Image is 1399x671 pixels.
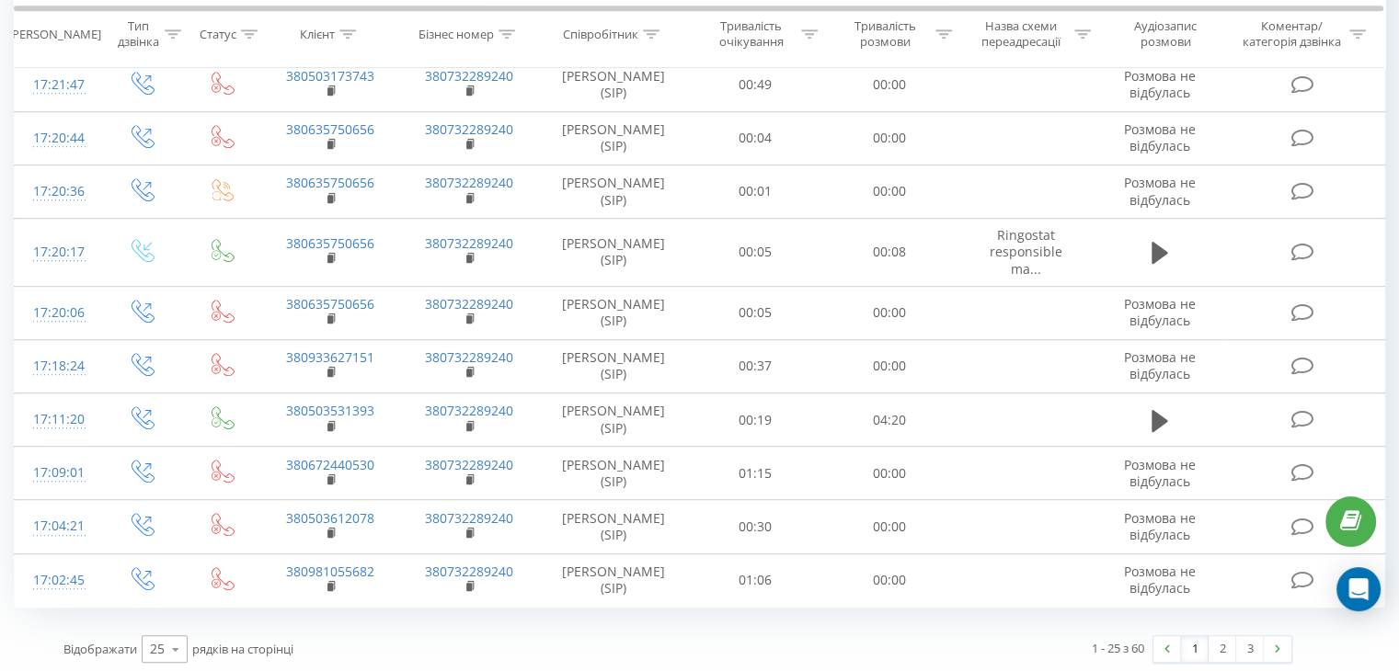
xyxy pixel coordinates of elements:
[33,348,82,384] div: 17:18:24
[689,339,822,392] td: 00:37
[839,19,931,51] div: Тривалість розмови
[33,234,82,270] div: 17:20:17
[1124,67,1196,101] span: Розмова не відбулась
[425,234,513,252] a: 380732289240
[1237,19,1345,51] div: Коментар/категорія дзвінка
[425,295,513,313] a: 380732289240
[63,641,137,657] span: Відображати
[539,339,689,392] td: [PERSON_NAME] (SIP)
[973,19,1070,51] div: Назва схеми переадресації
[150,640,165,658] div: 25
[1124,509,1196,543] span: Розмова не відбулась
[33,67,82,103] div: 17:21:47
[539,58,689,111] td: [PERSON_NAME] (SIP)
[33,295,82,331] div: 17:20:06
[33,455,82,491] div: 17:09:01
[1124,120,1196,154] span: Розмова не відбулась
[116,19,159,51] div: Тип дзвінка
[539,500,689,553] td: [PERSON_NAME] (SIP)
[419,27,494,42] div: Бізнес номер
[689,393,822,447] td: 00:19
[33,120,82,156] div: 17:20:44
[8,27,101,42] div: [PERSON_NAME]
[1124,563,1196,597] span: Розмова не відбулась
[689,58,822,111] td: 00:49
[200,27,236,42] div: Статус
[33,508,82,544] div: 17:04:21
[539,447,689,500] td: [PERSON_NAME] (SIP)
[192,641,293,657] span: рядків на сторінці
[1124,456,1196,490] span: Розмова не відбулась
[539,553,689,607] td: [PERSON_NAME] (SIP)
[286,234,374,252] a: 380635750656
[1112,19,1220,51] div: Аудіозапис розмови
[425,120,513,138] a: 380732289240
[1092,639,1144,657] div: 1 - 25 з 60
[286,456,374,473] a: 380672440530
[822,111,956,165] td: 00:00
[689,219,822,287] td: 00:05
[33,402,82,438] div: 17:11:20
[1124,295,1196,329] span: Розмова не відбулась
[539,111,689,165] td: [PERSON_NAME] (SIP)
[1209,636,1236,662] a: 2
[300,27,335,42] div: Клієнт
[822,165,956,218] td: 00:00
[689,165,822,218] td: 00:01
[539,393,689,447] td: [PERSON_NAME] (SIP)
[286,295,374,313] a: 380635750656
[563,27,638,42] div: Співробітник
[689,447,822,500] td: 01:15
[822,393,956,447] td: 04:20
[689,286,822,339] td: 00:05
[286,67,374,85] a: 380503173743
[539,165,689,218] td: [PERSON_NAME] (SIP)
[286,348,374,366] a: 380933627151
[33,174,82,210] div: 17:20:36
[689,553,822,607] td: 01:06
[286,563,374,580] a: 380981055682
[286,174,374,191] a: 380635750656
[539,219,689,287] td: [PERSON_NAME] (SIP)
[286,120,374,138] a: 380635750656
[990,226,1062,277] span: Ringostat responsible ma...
[425,402,513,419] a: 380732289240
[689,500,822,553] td: 00:30
[286,509,374,527] a: 380503612078
[1336,567,1381,611] div: Open Intercom Messenger
[1236,636,1264,662] a: 3
[425,563,513,580] a: 380732289240
[1124,348,1196,382] span: Розмова не відбулась
[822,286,956,339] td: 00:00
[822,219,956,287] td: 00:08
[822,447,956,500] td: 00:00
[33,563,82,598] div: 17:02:45
[689,111,822,165] td: 00:04
[1124,174,1196,208] span: Розмова не відбулась
[286,402,374,419] a: 380503531393
[822,339,956,392] td: 00:00
[822,553,956,607] td: 00:00
[705,19,797,51] div: Тривалість очікування
[1181,636,1209,662] a: 1
[425,456,513,473] a: 380732289240
[539,286,689,339] td: [PERSON_NAME] (SIP)
[425,348,513,366] a: 380732289240
[425,174,513,191] a: 380732289240
[822,58,956,111] td: 00:00
[822,500,956,553] td: 00:00
[425,67,513,85] a: 380732289240
[425,509,513,527] a: 380732289240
